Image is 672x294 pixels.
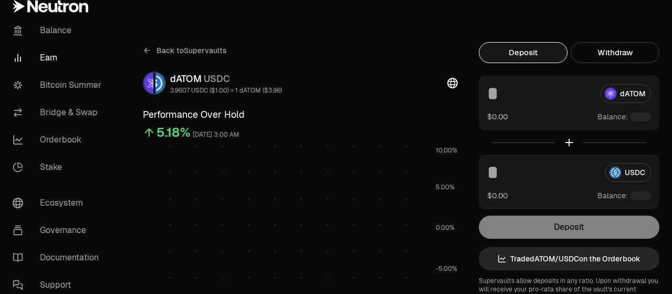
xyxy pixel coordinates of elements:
tspan: 5.00% [436,183,455,191]
div: dATOM [170,72,282,86]
span: Balance: [597,190,628,201]
span: Back to Supervaults [156,45,227,56]
a: Stake [4,154,113,181]
a: Earn [4,44,113,72]
a: Orderbook [4,126,113,154]
a: Ecosystem [4,189,113,217]
a: Bridge & Swap [4,99,113,126]
span: USDC [204,73,230,85]
button: Withdraw [571,42,659,63]
tspan: 10.00% [436,146,457,155]
tspan: -5.00% [436,265,457,273]
button: $0.00 [487,111,508,122]
a: Back toSupervaults [143,42,227,59]
button: $0.00 [487,190,508,201]
tspan: 0.00% [436,224,455,232]
a: TradedATOM/USDCon the Orderbook [479,247,659,270]
button: Deposit [479,42,568,63]
a: Documentation [4,244,113,271]
div: 3.9607 USDC ($1.00) = 1 dATOM ($3.96) [170,86,282,95]
div: 5.18% [156,124,191,141]
img: USDC Logo [155,73,165,94]
a: Governance [4,217,113,244]
span: Balance: [597,111,628,122]
h3: Performance Over Hold [143,107,458,122]
div: [DATE] 3:00 AM [193,129,239,141]
img: dATOM Logo [144,73,153,94]
a: Bitcoin Summer [4,72,113,99]
a: Balance [4,17,113,44]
